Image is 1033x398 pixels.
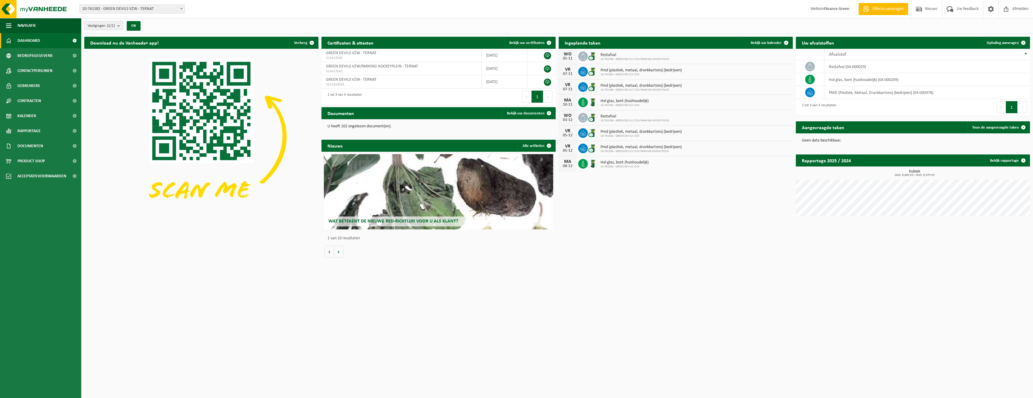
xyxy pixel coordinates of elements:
[326,82,477,87] span: VLA1810263
[824,73,1030,86] td: hol glas, bont (huishoudelijk) (04-000209)
[127,21,141,31] button: OK
[289,37,318,49] button: Verberg
[600,104,649,107] span: 10-761582 - GREEN DEVILS VZW
[588,81,598,92] img: WB-0140-CU
[17,169,66,184] span: Acceptatievoorwaarden
[321,140,349,151] h2: Nieuws
[799,101,836,114] div: 1 tot 3 van 3 resultaten
[796,121,850,133] h2: Aangevraagde taken
[600,150,682,153] span: 10-781398 - GREEN DEVILS VZW/PARKING HOCKEYPLEIN
[600,134,682,138] span: 10-761582 - GREEN DEVILS VZW
[88,21,115,30] span: Vestigingen
[326,69,477,74] span: VLA613542
[799,169,1030,177] h3: Kubiek
[562,133,574,138] div: 05-12
[796,154,857,166] h2: Rapportage 2025 / 2024
[600,129,682,134] span: Pmd (plastiek, metaal, drankkartons) (bedrijven)
[972,126,1019,129] span: Toon de aangevraagde taken
[600,114,669,119] span: Restafval
[532,91,543,103] button: 1
[600,83,682,88] span: Pmd (plastiek, metaal, drankkartons) (bedrijven)
[562,98,574,103] div: MA
[562,72,574,76] div: 07-11
[562,67,574,72] div: VR
[600,53,669,58] span: Restafval
[17,154,45,169] span: Product Shop
[600,68,682,73] span: Pmd (plastiek, metaal, drankkartons) (bedrijven)
[600,165,649,169] span: 10-761582 - GREEN DEVILS VZW
[79,5,185,14] span: 10-761582 - GREEN DEVILS VZW - TERNAT
[326,51,377,55] span: GREEN DEVILS VZW - TERNAT
[334,246,343,258] button: Volgende
[796,37,840,48] h2: Uw afvalstoffen
[562,144,574,149] div: VR
[17,63,52,78] span: Contactpersonen
[824,86,1030,99] td: PMD (Plastiek, Metaal, Drankkartons) (bedrijven) (04-000978)
[562,149,574,153] div: 05-12
[600,160,649,165] span: Hol glas, bont (huishoudelijk)
[509,41,544,45] span: Bekijk uw certificaten
[559,37,606,48] h2: Ingeplande taken
[588,51,598,61] img: WB-0140-CU
[321,37,380,48] h2: Certificaten & attesten
[562,57,574,61] div: 05-11
[562,129,574,133] div: VR
[482,75,528,89] td: [DATE]
[294,41,307,45] span: Verberg
[84,37,165,48] h2: Download nu de Vanheede+ app!
[107,24,115,28] count: (2/2)
[518,140,555,152] a: Alle artikelen
[17,18,36,33] span: Navigatie
[17,108,36,123] span: Kalender
[324,90,362,103] div: 1 tot 3 van 3 resultaten
[588,127,598,138] img: WB-0140-CU
[562,159,574,164] div: MA
[985,154,1029,166] a: Bekijk rapportage
[1006,101,1018,113] button: 1
[17,93,41,108] span: Contracten
[751,41,782,45] span: Bekijk uw kalender
[17,48,53,63] span: Bedrijfsgegevens
[588,97,598,107] img: WB-0140-HPE-GN-01
[562,52,574,57] div: WO
[321,107,360,119] h2: Documenten
[84,21,123,30] button: Vestigingen(2/2)
[600,99,649,104] span: Hol glas, bont (huishoudelijk)
[982,37,1029,49] a: Ophaling aanvragen
[987,41,1019,45] span: Ophaling aanvragen
[746,37,792,49] a: Bekijk uw kalender
[562,164,574,168] div: 08-12
[324,154,553,229] a: Wat betekent de nieuwe RED-richtlijn voor u als klant?
[588,143,598,153] img: WB-0140-CU
[327,124,550,129] p: U heeft 102 ongelezen document(en).
[600,119,669,123] span: 10-781398 - GREEN DEVILS VZW/PARKING HOCKEYPLEIN
[562,82,574,87] div: VR
[1018,101,1027,113] button: Next
[600,88,682,92] span: 10-781398 - GREEN DEVILS VZW/PARKING HOCKEYPLEIN
[522,91,532,103] button: Previous
[799,174,1030,177] span: 2024: 9,640 m3 - 2025: 9,370 m3
[17,138,43,154] span: Documenten
[600,145,682,150] span: Pmd (plastiek, metaal, drankkartons) (bedrijven)
[84,49,318,225] img: Download de VHEPlus App
[588,66,598,76] img: WB-0140-CU
[562,87,574,92] div: 07-11
[482,62,528,75] td: [DATE]
[328,219,458,224] span: Wat betekent de nieuwe RED-richtlijn voor u als klant?
[562,103,574,107] div: 10-11
[324,246,334,258] button: Vorige
[507,111,544,115] span: Bekijk uw documenten
[482,49,528,62] td: [DATE]
[504,37,555,49] a: Bekijk uw certificaten
[824,7,849,11] strong: Finance Green
[562,118,574,122] div: 03-12
[326,56,477,61] span: VLA613543
[562,113,574,118] div: WO
[326,77,377,82] span: GREEN DEVILS VZW - TERNAT
[327,236,553,241] p: 1 van 10 resultaten
[802,138,1024,143] p: Geen data beschikbaar.
[858,3,908,15] a: Offerte aanvragen
[829,52,846,57] span: Afvalstof
[17,78,40,93] span: Gebruikers
[824,60,1030,73] td: restafval (04-000029)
